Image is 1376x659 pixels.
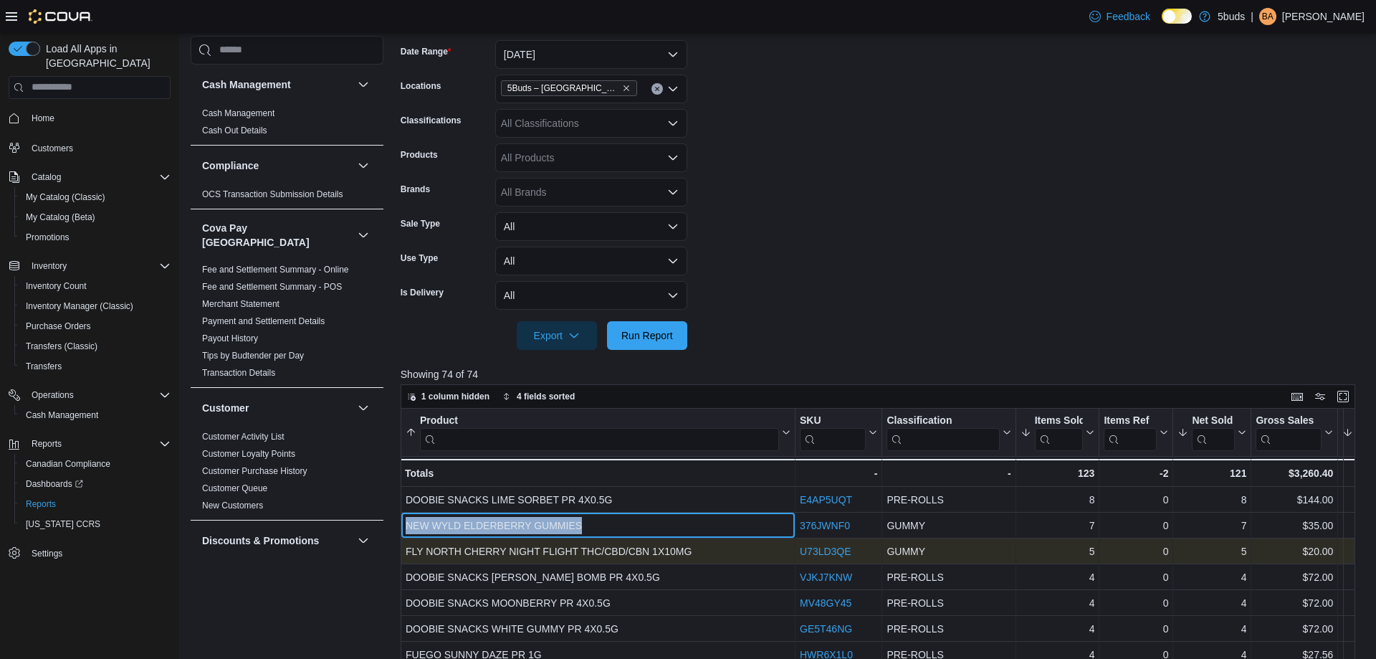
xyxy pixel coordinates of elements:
a: Home [26,110,60,127]
span: Settings [26,544,171,562]
a: Transaction Details [202,368,275,378]
span: Customer Purchase History [202,465,307,477]
button: Items Sold [1020,414,1094,451]
label: Brands [401,184,430,195]
a: Promotions [20,229,75,246]
span: Home [26,109,171,127]
div: $3,260.40 [1256,465,1333,482]
span: Fee and Settlement Summary - Online [202,264,349,275]
span: Inventory Manager (Classic) [20,298,171,315]
button: Compliance [355,157,372,174]
span: BA [1262,8,1274,25]
div: FLY NORTH CHERRY NIGHT FLIGHT THC/CBD/CBN 1X10MG [406,543,790,560]
div: 0 [1104,491,1168,508]
h3: Customer [202,401,249,415]
span: My Catalog (Beta) [26,212,95,223]
span: Feedback [1107,9,1150,24]
span: Fee and Settlement Summary - POS [202,281,342,293]
button: Customer [355,399,372,417]
span: Catalog [32,171,61,183]
a: Inventory Count [20,278,92,295]
div: 7 [1020,517,1094,534]
div: - [800,465,877,482]
span: Operations [26,387,171,404]
button: Canadian Compliance [14,454,176,474]
div: 121 [1177,465,1246,482]
a: MV48GY45 [800,597,851,609]
div: SKU [800,414,866,428]
a: 376JWNF0 [800,520,850,531]
button: Cash Management [14,405,176,425]
div: $72.00 [1256,569,1333,586]
div: PRE-ROLLS [887,491,1010,508]
div: $144.00 [1256,491,1333,508]
span: Customers [32,143,73,154]
button: Customer [202,401,352,415]
span: Run Report [621,328,673,343]
a: Payout History [202,333,258,343]
div: DOOBIE SNACKS LIME SORBET PR 4X0.5G [406,491,790,508]
span: Customer Activity List [202,431,285,442]
div: Net Sold [1192,414,1235,451]
span: Cash Management [202,108,274,119]
div: Items Ref [1104,414,1157,451]
span: Promotions [20,229,171,246]
img: Cova [29,9,92,24]
a: New Customers [202,501,263,511]
div: 4 [1020,594,1094,612]
div: Customer [191,428,383,520]
span: Tips by Budtender per Day [202,350,304,361]
button: Home [3,108,176,128]
a: VJKJ7KNW [800,572,852,583]
a: Fee and Settlement Summary - Online [202,265,349,275]
span: Payment and Settlement Details [202,316,325,327]
button: Inventory Manager (Classic) [14,296,176,316]
div: PRE-ROLLS [887,620,1010,637]
div: DOOBIE SNACKS MOONBERRY PR 4X0.5G [406,594,790,612]
button: Display options [1311,388,1329,405]
span: Reports [26,435,171,452]
span: 1 column hidden [421,391,489,402]
div: 0 [1104,569,1168,586]
span: [US_STATE] CCRS [26,518,100,530]
div: 4 [1020,569,1094,586]
span: Operations [32,389,74,401]
a: Merchant Statement [202,299,279,309]
div: $72.00 [1256,620,1333,637]
div: PRE-ROLLS [887,569,1010,586]
a: Inventory Manager (Classic) [20,298,139,315]
button: Compliance [202,158,352,173]
button: Transfers (Classic) [14,336,176,356]
span: 4 fields sorted [517,391,575,402]
span: Cash Management [20,407,171,424]
div: $72.00 [1256,594,1333,612]
a: Payment and Settlement Details [202,316,325,326]
div: $35.00 [1256,517,1333,534]
span: Cash Out Details [202,125,267,136]
p: Showing 74 of 74 [401,367,1365,381]
span: Export [525,321,588,350]
span: Customer Loyalty Points [202,448,295,460]
button: SKU [800,414,877,451]
a: Tips by Budtender per Day [202,351,304,361]
div: Items Ref [1104,414,1157,428]
a: Feedback [1084,2,1156,31]
div: 4 [1177,569,1246,586]
div: DOOBIE SNACKS [PERSON_NAME] BOMB PR 4X0.5G [406,569,790,586]
p: 5buds [1218,8,1245,25]
div: Totals [405,465,790,482]
label: Is Delivery [401,287,444,298]
a: Cash Out Details [202,125,267,136]
a: Cash Management [202,108,274,118]
span: Load All Apps in [GEOGRAPHIC_DATA] [40,42,171,70]
a: My Catalog (Classic) [20,189,111,206]
span: Settings [32,548,62,559]
button: Reports [26,435,67,452]
button: Promotions [14,227,176,247]
div: 7 [1177,517,1246,534]
a: Canadian Compliance [20,455,116,473]
div: 8 [1020,491,1094,508]
div: Product [420,414,779,451]
a: [US_STATE] CCRS [20,516,106,533]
